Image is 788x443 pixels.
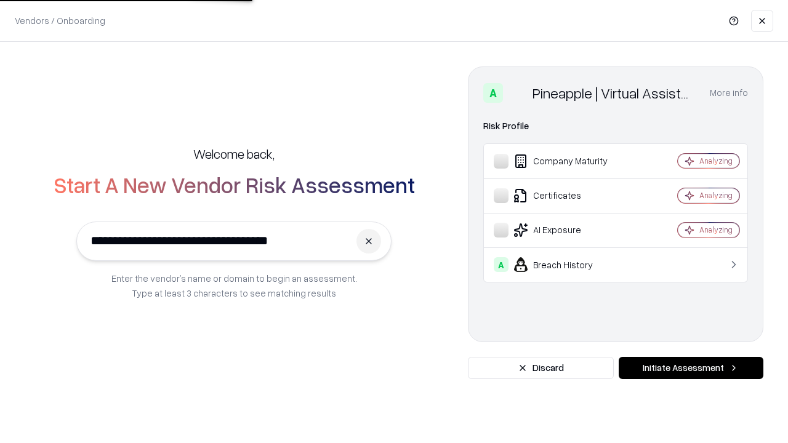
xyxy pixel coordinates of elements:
[193,145,275,162] h5: Welcome back,
[699,156,733,166] div: Analyzing
[699,190,733,201] div: Analyzing
[508,83,528,103] img: Pineapple | Virtual Assistant Agency
[15,14,105,27] p: Vendors / Onboarding
[533,83,695,103] div: Pineapple | Virtual Assistant Agency
[468,357,614,379] button: Discard
[494,257,641,272] div: Breach History
[710,82,748,104] button: More info
[494,154,641,169] div: Company Maturity
[483,119,748,134] div: Risk Profile
[483,83,503,103] div: A
[494,188,641,203] div: Certificates
[619,357,763,379] button: Initiate Assessment
[54,172,415,197] h2: Start A New Vendor Risk Assessment
[111,271,357,300] p: Enter the vendor’s name or domain to begin an assessment. Type at least 3 characters to see match...
[494,257,509,272] div: A
[494,223,641,237] div: AI Exposure
[699,225,733,235] div: Analyzing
